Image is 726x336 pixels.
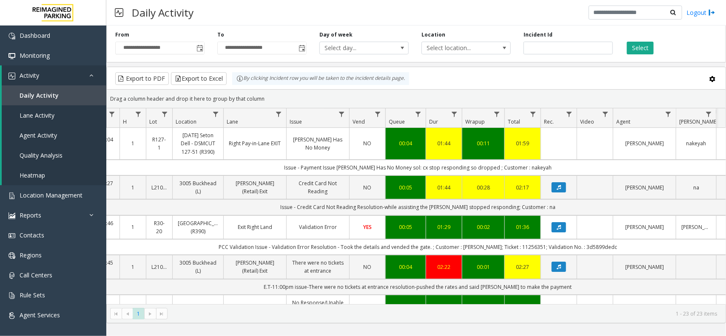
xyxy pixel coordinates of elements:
span: Video [580,118,594,125]
img: logout [709,8,715,17]
a: Parker Filter Menu [703,108,715,120]
span: Select day... [320,42,390,54]
a: [PERSON_NAME] (Retail) Exit [229,179,281,195]
span: Daily Activity [20,91,59,99]
a: [GEOGRAPHIC_DATA] (R390) [178,219,218,235]
span: NO [364,140,372,147]
a: 01:36 [510,223,535,231]
a: 00:01 [467,263,499,271]
span: Agent Services [20,311,60,319]
span: Contacts [20,231,44,239]
a: 1 [125,223,141,231]
a: 01:59 [510,139,535,147]
div: 00:04 [391,139,421,147]
a: Wrapup Filter Menu [491,108,503,120]
a: 1 [125,184,141,192]
span: Location [176,118,196,125]
span: Queue [389,118,405,125]
span: Lot [149,118,157,125]
a: Queue Filter Menu [413,108,424,120]
a: Dur Filter Menu [449,108,460,120]
img: pageIcon [115,2,123,23]
label: From [115,31,129,39]
a: No Response/Unable to hear [PERSON_NAME] [292,299,344,323]
img: 'icon' [9,232,15,239]
a: 00:11 [467,139,499,147]
img: infoIcon.svg [236,75,243,82]
a: There were no tickets at entrance [292,259,344,275]
span: NO [364,263,372,271]
span: Toggle popup [297,42,306,54]
a: L21082601 [151,184,167,192]
a: 01:29 [431,223,457,231]
a: [PERSON_NAME] Has No Money [292,136,344,152]
span: Wrapup [465,118,485,125]
a: Date Filter Menu [106,108,118,120]
a: NO [355,184,380,192]
span: Dur [429,118,438,125]
div: Drag a column header and drop it here to group by that column [107,91,726,106]
span: Page 1 [133,308,144,319]
a: 02:17 [510,184,535,192]
span: [PERSON_NAME] [679,118,718,125]
span: Select location... [422,42,493,54]
span: Total [508,118,520,125]
button: Export to PDF [115,72,169,85]
img: 'icon' [9,272,15,279]
img: 'icon' [9,33,15,40]
img: 'icon' [9,73,15,79]
label: Day of week [319,31,353,39]
span: Issue [290,118,302,125]
span: Lane Activity [20,111,54,119]
span: Lane [227,118,238,125]
a: H Filter Menu [133,108,144,120]
a: Credit Card Not Reading [292,179,344,195]
a: 00:05 [391,184,421,192]
a: [PERSON_NAME] [618,223,671,231]
div: 02:27 [510,263,535,271]
a: Right Pay-in-Lane EXIT [229,139,281,147]
span: Heatmap [20,171,45,179]
span: YES [363,223,372,231]
a: Daily Activity [2,85,106,105]
a: 1 [125,263,141,271]
img: 'icon' [9,212,15,219]
a: 00:02 [467,223,499,231]
span: Monitoring [20,51,50,59]
a: Activity [2,65,106,85]
div: Data table [107,108,726,304]
span: Rule Sets [20,291,45,299]
a: 00:04 [391,263,421,271]
span: Regions [20,251,42,259]
span: H [123,118,127,125]
a: Agent Activity [2,125,106,145]
h3: Daily Activity [128,2,198,23]
a: 02:22 [431,263,457,271]
a: NO [355,263,380,271]
a: Rec. Filter Menu [564,108,575,120]
a: Agent Filter Menu [663,108,674,120]
a: Logout [686,8,715,17]
a: Vend Filter Menu [372,108,384,120]
button: Export to Excel [171,72,227,85]
a: Quality Analysis [2,145,106,165]
a: R127-1 [151,136,167,152]
img: 'icon' [9,192,15,199]
span: Dashboard [20,31,50,40]
a: [PERSON_NAME] [618,263,671,271]
a: nakeyah [681,139,711,147]
label: Incident Id [524,31,552,39]
img: 'icon' [9,252,15,259]
span: Vend [353,118,365,125]
a: 00:28 [467,184,499,192]
div: 01:44 [431,184,457,192]
div: 01:44 [431,139,457,147]
span: Activity [20,71,39,79]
